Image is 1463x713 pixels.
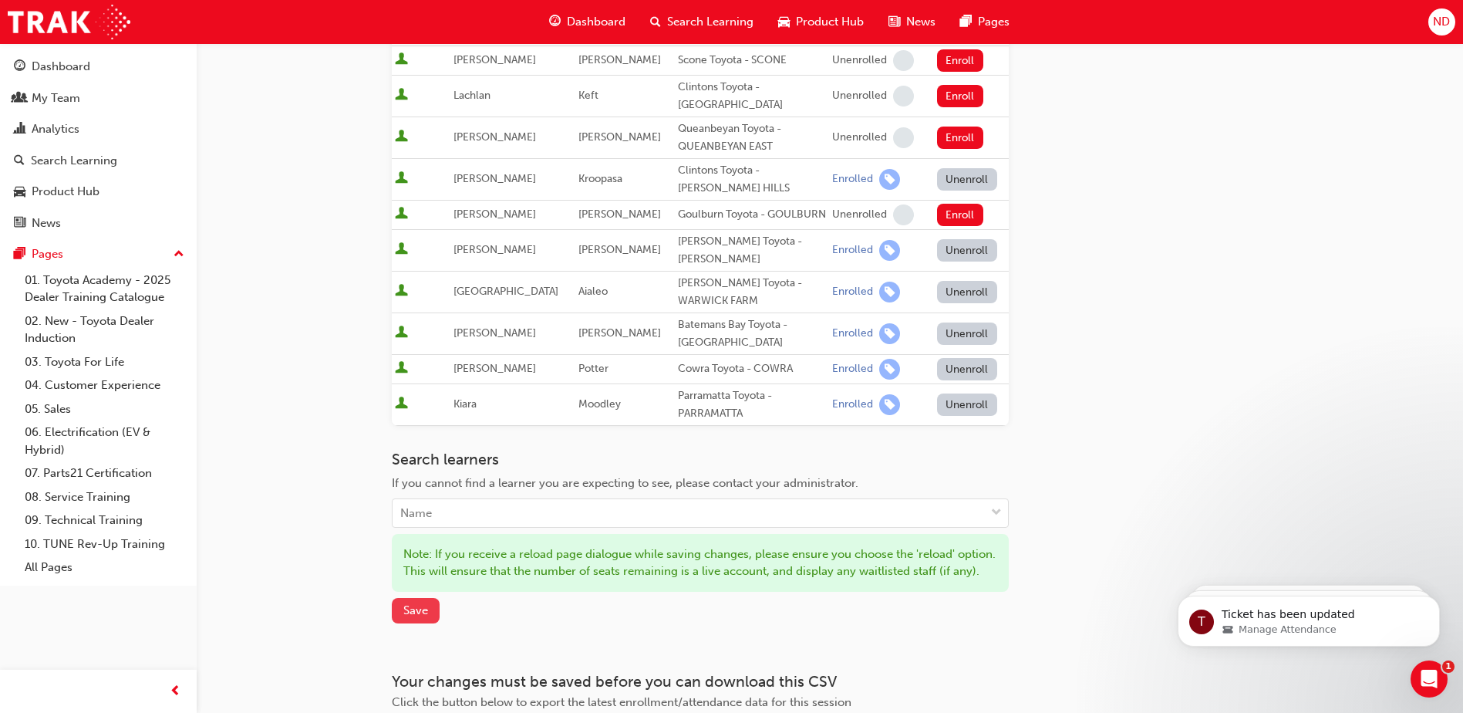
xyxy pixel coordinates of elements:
span: Click the button below to export the latest enrollment/attendance data for this session [392,695,851,709]
span: learningRecordVerb_NONE-icon [893,50,914,71]
h3: Search learners [392,451,1009,468]
span: User is active [395,397,408,412]
a: 03. Toyota For Life [19,350,190,374]
div: Enrolled [832,172,873,187]
span: car-icon [14,185,25,199]
span: Pages [978,13,1010,31]
button: DashboardMy TeamAnalyticsSearch LearningProduct HubNews [6,49,190,240]
a: pages-iconPages [948,6,1022,38]
div: Analytics [32,120,79,138]
span: learningRecordVerb_ENROLL-icon [879,282,900,302]
span: Product Hub [796,13,864,31]
span: search-icon [14,154,25,168]
a: 04. Customer Experience [19,373,190,397]
span: learningRecordVerb_ENROLL-icon [879,394,900,415]
iframe: Intercom notifications message [1155,563,1463,671]
span: learningRecordVerb_NONE-icon [893,86,914,106]
span: ND [1433,13,1450,31]
button: Unenroll [937,239,997,262]
div: Clintons Toyota - [PERSON_NAME] HILLS [678,162,826,197]
span: up-icon [174,245,184,265]
span: learningRecordVerb_ENROLL-icon [879,169,900,190]
button: Unenroll [937,323,997,345]
div: News [32,215,61,232]
button: Unenroll [937,358,997,380]
div: Enrolled [832,243,873,258]
span: User is active [395,171,408,187]
span: [PERSON_NAME] [453,130,536,144]
button: Enroll [937,127,983,149]
button: Unenroll [937,281,997,303]
a: Product Hub [6,177,190,206]
span: Kroopasa [578,172,622,185]
span: prev-icon [170,682,181,701]
a: All Pages [19,556,190,580]
span: User is active [395,88,408,103]
a: News [6,209,190,238]
div: Unenrolled [832,130,887,145]
a: guage-iconDashboard [537,6,638,38]
div: Enrolled [832,397,873,412]
a: 07. Parts21 Certification [19,461,190,485]
div: My Team [32,90,80,107]
a: news-iconNews [876,6,948,38]
span: User is active [395,130,408,145]
button: Pages [6,240,190,269]
span: User is active [395,361,408,377]
span: User is active [395,242,408,258]
span: User is active [395,207,408,222]
span: [GEOGRAPHIC_DATA] [453,285,558,298]
span: Potter [578,362,608,375]
a: Search Learning [6,147,190,175]
a: car-iconProduct Hub [766,6,876,38]
h3: Your changes must be saved before you can download this CSV [392,673,1009,691]
a: search-iconSearch Learning [638,6,766,38]
span: pages-icon [960,12,972,32]
div: Unenrolled [832,53,887,68]
span: Dashboard [567,13,625,31]
span: Save [403,603,428,617]
span: User is active [395,284,408,299]
span: guage-icon [14,60,25,74]
div: Queanbeyan Toyota - QUEANBEYAN EAST [678,120,826,155]
span: learningRecordVerb_ENROLL-icon [879,240,900,261]
span: Search Learning [667,13,753,31]
div: Pages [32,245,63,263]
button: Unenroll [937,394,997,416]
span: learningRecordVerb_NONE-icon [893,204,914,225]
iframe: Intercom live chat [1411,661,1448,698]
span: Moodley [578,397,621,411]
span: [PERSON_NAME] [578,53,661,66]
a: 06. Electrification (EV & Hybrid) [19,421,190,461]
span: 1 [1442,661,1455,673]
button: Unenroll [937,168,997,191]
a: 10. TUNE Rev-Up Training [19,532,190,556]
button: Enroll [937,204,983,226]
a: My Team [6,84,190,113]
span: learningRecordVerb_ENROLL-icon [879,323,900,344]
span: news-icon [14,217,25,231]
span: learningRecordVerb_ENROLL-icon [879,359,900,380]
span: down-icon [991,503,1002,523]
span: guage-icon [549,12,561,32]
span: [PERSON_NAME] [453,243,536,256]
span: [PERSON_NAME] [578,243,661,256]
span: [PERSON_NAME] [453,326,536,340]
div: Parramatta Toyota - PARRAMATTA [678,387,826,422]
div: Scone Toyota - SCONE [678,52,826,69]
span: people-icon [14,92,25,106]
span: Keft [578,89,598,102]
div: Enrolled [832,362,873,377]
a: 05. Sales [19,397,190,421]
span: User is active [395,52,408,68]
div: Goulburn Toyota - GOULBURN [678,206,826,224]
span: Kiara [453,397,477,411]
span: search-icon [650,12,661,32]
span: pages-icon [14,248,25,262]
a: Trak [8,5,130,39]
a: 02. New - Toyota Dealer Induction [19,309,190,350]
div: Name [400,505,432,522]
div: Enrolled [832,285,873,299]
